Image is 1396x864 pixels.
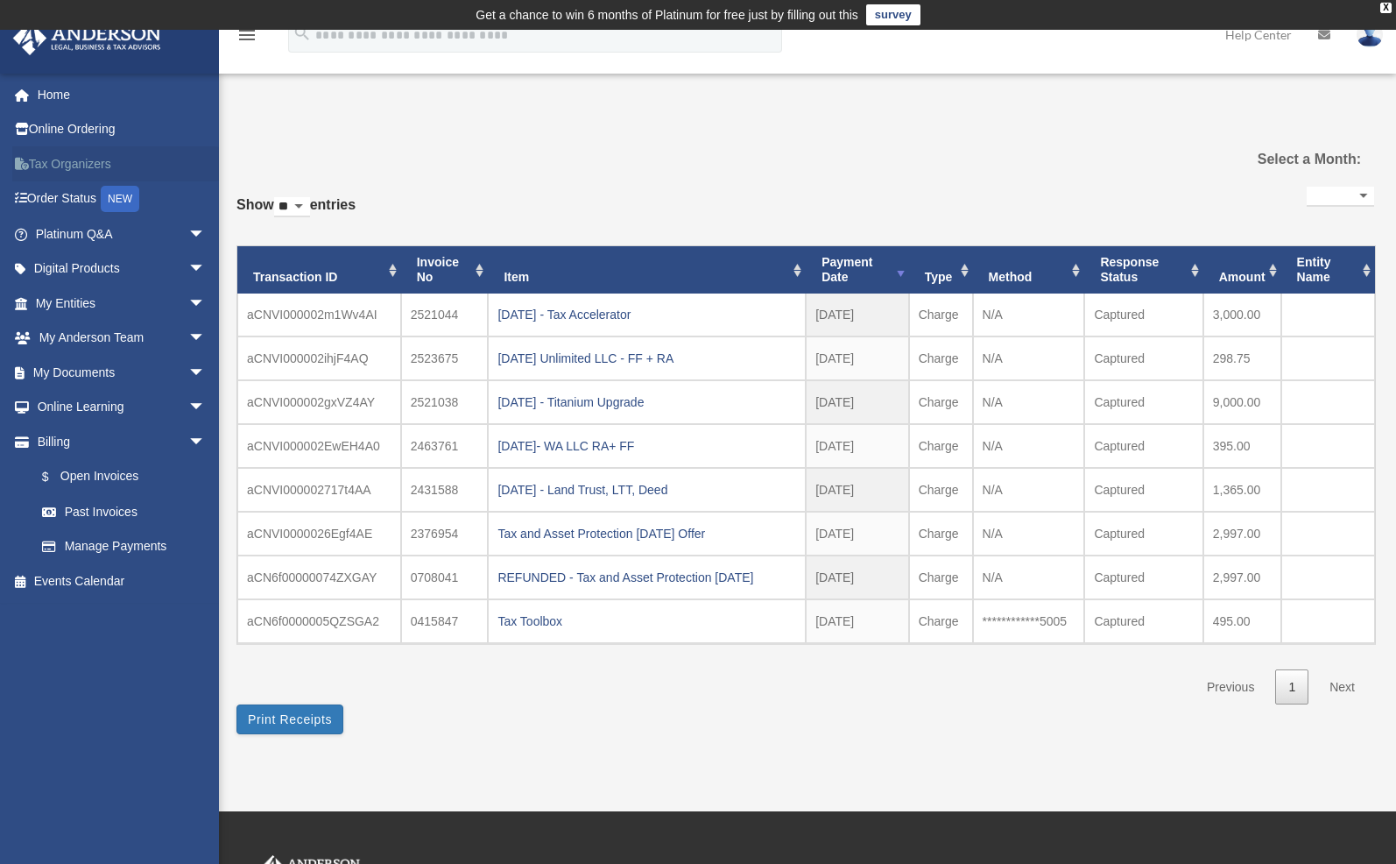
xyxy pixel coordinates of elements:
[909,336,973,380] td: Charge
[1194,669,1267,705] a: Previous
[401,599,489,643] td: 0415847
[1084,556,1202,599] td: Captured
[497,346,796,371] div: [DATE] Unlimited LLC - FF + RA
[1380,3,1392,13] div: close
[237,556,401,599] td: aCN6f00000074ZXGAY
[909,424,973,468] td: Charge
[806,336,909,380] td: [DATE]
[12,77,232,112] a: Home
[12,251,232,287] a: Digital Productsarrow_drop_down
[973,336,1085,380] td: N/A
[12,146,232,181] a: Tax Organizers
[188,321,223,357] span: arrow_drop_down
[12,321,232,356] a: My Anderson Teamarrow_drop_down
[236,25,257,46] i: menu
[1203,294,1281,336] td: 3,000.00
[973,424,1085,468] td: N/A
[237,336,401,380] td: aCNVI000002ihjF4AQ
[1084,294,1202,336] td: Captured
[8,21,166,55] img: Anderson Advisors Platinum Portal
[12,286,232,321] a: My Entitiesarrow_drop_down
[274,197,310,217] select: Showentries
[188,355,223,391] span: arrow_drop_down
[497,565,796,590] div: REFUNDED - Tax and Asset Protection [DATE]
[973,512,1085,556] td: N/A
[1084,424,1202,468] td: Captured
[236,705,343,734] button: Print Receipts
[1203,246,1281,294] th: Amount: activate to sort column ascending
[401,468,489,512] td: 2431588
[909,512,973,556] td: Charge
[12,563,232,598] a: Events Calendar
[101,186,139,212] div: NEW
[1203,512,1281,556] td: 2,997.00
[497,609,796,634] div: Tax Toolbox
[25,459,232,495] a: $Open Invoices
[1084,246,1202,294] th: Response Status: activate to sort column ascending
[25,529,232,564] a: Manage Payments
[1084,468,1202,512] td: Captured
[1203,556,1281,599] td: 2,997.00
[476,4,858,25] div: Get a chance to win 6 months of Platinum for free just by filling out this
[237,512,401,556] td: aCNVI0000026Egf4AE
[401,424,489,468] td: 2463761
[188,286,223,322] span: arrow_drop_down
[188,216,223,252] span: arrow_drop_down
[25,494,223,529] a: Past Invoices
[973,294,1085,336] td: N/A
[401,556,489,599] td: 0708041
[188,390,223,426] span: arrow_drop_down
[237,599,401,643] td: aCN6f0000005QZSGA2
[806,599,909,643] td: [DATE]
[1203,380,1281,424] td: 9,000.00
[12,390,232,425] a: Online Learningarrow_drop_down
[909,599,973,643] td: Charge
[12,216,232,251] a: Platinum Q&Aarrow_drop_down
[909,556,973,599] td: Charge
[1275,669,1308,705] a: 1
[293,24,312,43] i: search
[497,302,796,327] div: [DATE] - Tax Accelerator
[909,468,973,512] td: Charge
[188,424,223,460] span: arrow_drop_down
[1084,512,1202,556] td: Captured
[1198,147,1362,172] label: Select a Month:
[497,390,796,414] div: [DATE] - Titanium Upgrade
[401,246,489,294] th: Invoice No: activate to sort column ascending
[237,424,401,468] td: aCNVI000002EwEH4A0
[866,4,920,25] a: survey
[909,294,973,336] td: Charge
[488,246,806,294] th: Item: activate to sort column ascending
[806,424,909,468] td: [DATE]
[1084,336,1202,380] td: Captured
[909,380,973,424] td: Charge
[188,251,223,287] span: arrow_drop_down
[497,478,796,502] div: [DATE] - Land Trust, LTT, Deed
[1357,22,1383,47] img: User Pic
[497,434,796,458] div: [DATE]- WA LLC RA+ FF
[1316,669,1368,705] a: Next
[806,468,909,512] td: [DATE]
[1203,424,1281,468] td: 395.00
[1203,336,1281,380] td: 298.75
[236,193,356,235] label: Show entries
[12,112,232,147] a: Online Ordering
[806,246,909,294] th: Payment Date: activate to sort column ascending
[1084,380,1202,424] td: Captured
[497,521,796,546] div: Tax and Asset Protection [DATE] Offer
[909,246,973,294] th: Type: activate to sort column ascending
[401,294,489,336] td: 2521044
[401,336,489,380] td: 2523675
[806,380,909,424] td: [DATE]
[237,294,401,336] td: aCNVI000002m1Wv4AI
[237,468,401,512] td: aCNVI000002717t4AA
[1203,468,1281,512] td: 1,365.00
[973,556,1085,599] td: N/A
[973,468,1085,512] td: N/A
[973,246,1085,294] th: Method: activate to sort column ascending
[401,380,489,424] td: 2521038
[1281,246,1375,294] th: Entity Name: activate to sort column ascending
[12,424,232,459] a: Billingarrow_drop_down
[973,380,1085,424] td: N/A
[806,512,909,556] td: [DATE]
